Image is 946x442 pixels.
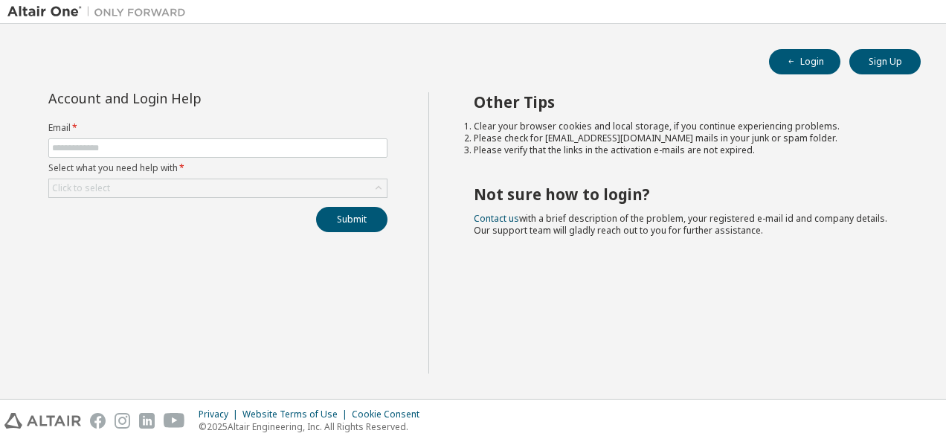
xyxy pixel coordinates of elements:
p: © 2025 Altair Engineering, Inc. All Rights Reserved. [199,420,428,433]
span: with a brief description of the problem, your registered e-mail id and company details. Our suppo... [474,212,887,237]
button: Sign Up [849,49,921,74]
div: Privacy [199,409,242,420]
label: Email [48,122,387,134]
button: Login [769,49,840,74]
h2: Not sure how to login? [474,185,895,204]
li: Please verify that the links in the activation e-mails are not expired. [474,144,895,156]
img: altair_logo.svg [4,413,81,429]
div: Account and Login Help [48,92,320,104]
div: Click to select [52,182,110,194]
li: Clear your browser cookies and local storage, if you continue experiencing problems. [474,121,895,132]
div: Website Terms of Use [242,409,352,420]
img: linkedin.svg [139,413,155,429]
button: Submit [316,207,387,232]
a: Contact us [474,212,519,225]
div: Click to select [49,179,387,197]
div: Cookie Consent [352,409,428,420]
li: Please check for [EMAIL_ADDRESS][DOMAIN_NAME] mails in your junk or spam folder. [474,132,895,144]
h2: Other Tips [474,92,895,112]
img: facebook.svg [90,413,106,429]
img: Altair One [7,4,193,19]
img: instagram.svg [115,413,130,429]
label: Select what you need help with [48,162,387,174]
img: youtube.svg [164,413,185,429]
